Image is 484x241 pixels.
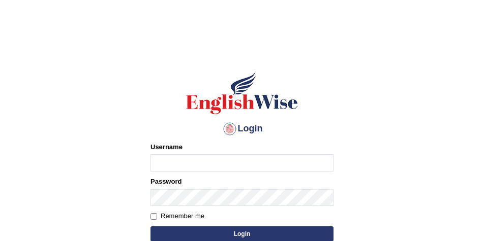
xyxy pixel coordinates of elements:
[150,177,181,186] label: Password
[150,142,183,152] label: Username
[150,121,334,137] h4: Login
[150,213,157,220] input: Remember me
[150,211,204,221] label: Remember me
[184,70,300,116] img: Logo of English Wise sign in for intelligent practice with AI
